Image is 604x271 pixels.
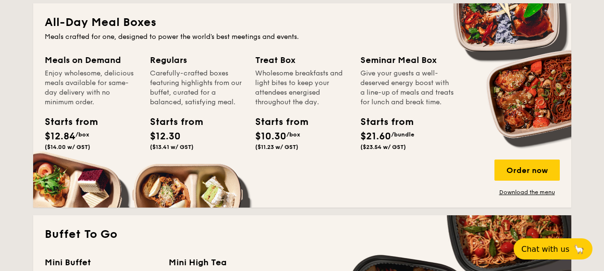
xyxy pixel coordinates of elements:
span: Chat with us [521,245,569,254]
div: Seminar Meal Box [360,53,454,67]
div: Starts from [45,115,88,129]
div: Meals crafted for one, designed to power the world's best meetings and events. [45,32,560,42]
span: $12.30 [150,131,181,142]
a: Download the menu [494,188,560,196]
span: $10.30 [255,131,286,142]
span: ($13.41 w/ GST) [150,144,194,150]
span: /box [75,131,89,138]
div: Give your guests a well-deserved energy boost with a line-up of meals and treats for lunch and br... [360,69,454,107]
span: $12.84 [45,131,75,142]
span: ($11.23 w/ GST) [255,144,298,150]
div: Regulars [150,53,244,67]
div: Carefully-crafted boxes featuring highlights from our buffet, curated for a balanced, satisfying ... [150,69,244,107]
div: Mini Buffet [45,256,157,269]
span: ($14.00 w/ GST) [45,144,90,150]
div: Treat Box [255,53,349,67]
span: $21.60 [360,131,391,142]
span: 🦙 [573,244,585,255]
h2: All-Day Meal Boxes [45,15,560,30]
div: Wholesome breakfasts and light bites to keep your attendees energised throughout the day. [255,69,349,107]
div: Meals on Demand [45,53,138,67]
div: Starts from [150,115,193,129]
button: Chat with us🦙 [514,238,592,259]
div: Starts from [255,115,298,129]
h2: Buffet To Go [45,227,560,242]
div: Order now [494,160,560,181]
span: /bundle [391,131,414,138]
span: /box [286,131,300,138]
span: ($23.54 w/ GST) [360,144,406,150]
div: Mini High Tea [169,256,281,269]
div: Enjoy wholesome, delicious meals available for same-day delivery with no minimum order. [45,69,138,107]
div: Starts from [360,115,404,129]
